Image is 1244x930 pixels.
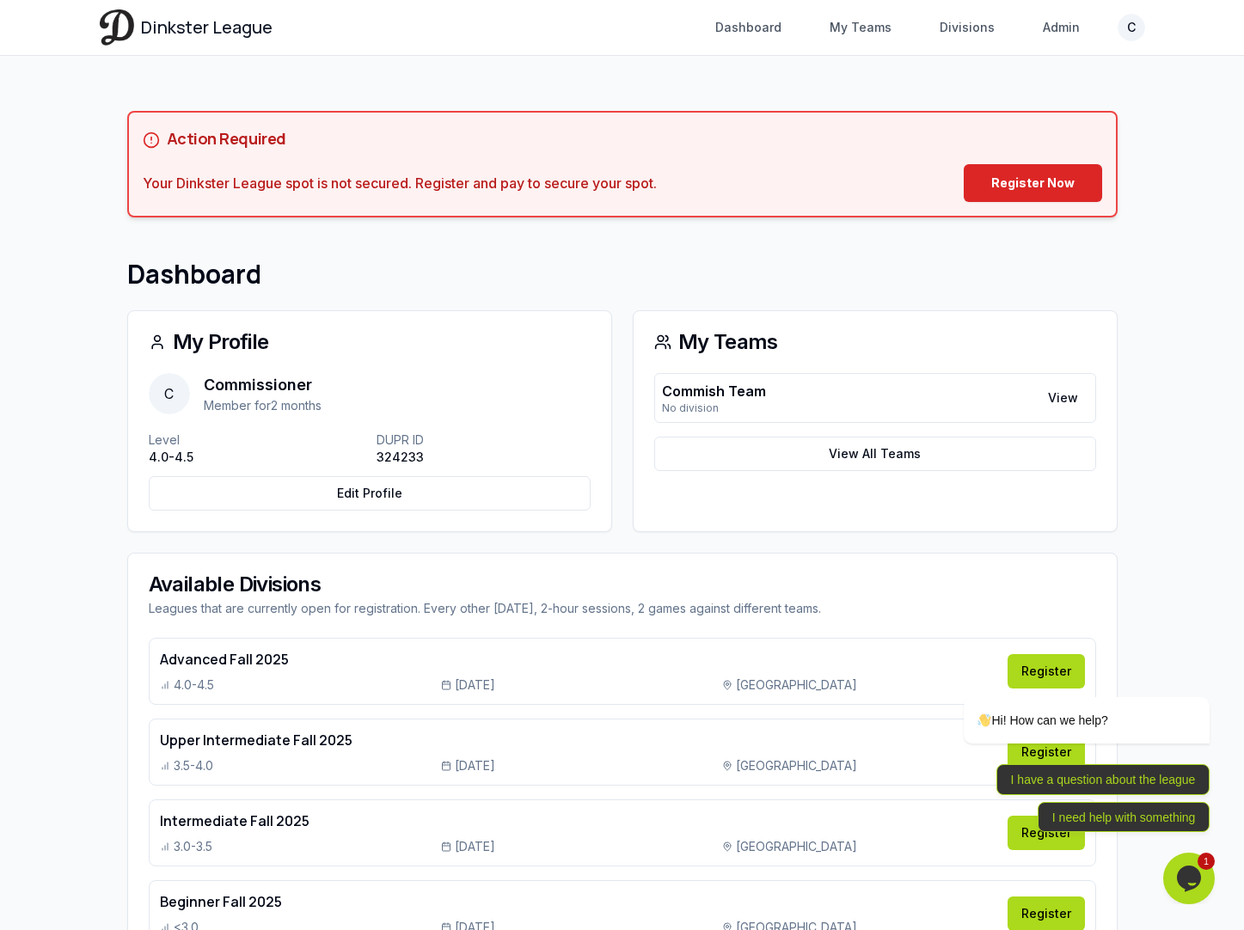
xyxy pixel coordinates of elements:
[149,332,591,352] div: My Profile
[455,757,495,774] span: [DATE]
[174,838,212,855] span: 3.0-3.5
[149,600,1096,617] div: Leagues that are currently open for registration. Every other [DATE], 2-hour sessions, 2 games ag...
[149,574,1096,595] div: Available Divisions
[149,476,591,511] a: Edit Profile
[160,811,997,831] h4: Intermediate Fall 2025
[160,730,997,750] h4: Upper Intermediate Fall 2025
[736,838,857,855] span: [GEOGRAPHIC_DATA]
[654,437,1096,471] a: View All Teams
[160,891,997,912] h4: Beginner Fall 2025
[100,9,273,45] a: Dinkster League
[204,373,322,397] p: Commissioner
[929,12,1005,43] a: Divisions
[149,373,190,414] span: C
[909,541,1218,844] iframe: chat widget
[377,431,591,449] p: DUPR ID
[149,449,363,466] p: 4.0-4.5
[160,649,997,670] h4: Advanced Fall 2025
[736,757,857,774] span: [GEOGRAPHIC_DATA]
[705,12,792,43] a: Dashboard
[455,676,495,694] span: [DATE]
[141,15,273,40] span: Dinkster League
[174,757,213,774] span: 3.5-4.0
[143,173,657,193] div: Your Dinkster League spot is not secured. Register and pay to secure your spot.
[167,126,286,150] h5: Action Required
[654,332,1096,352] div: My Teams
[1033,12,1090,43] a: Admin
[736,676,857,694] span: [GEOGRAPHIC_DATA]
[204,397,322,414] p: Member for 2 months
[377,449,591,466] p: 324233
[100,9,134,45] img: Dinkster
[1118,14,1145,41] button: C
[149,431,363,449] p: Level
[964,164,1102,202] a: Register Now
[127,259,1118,290] h1: Dashboard
[819,12,902,43] a: My Teams
[662,401,766,415] p: No division
[174,676,214,694] span: 4.0-4.5
[662,381,766,401] p: Commish Team
[1163,853,1218,904] iframe: chat widget
[1038,382,1088,413] a: View
[455,838,495,855] span: [DATE]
